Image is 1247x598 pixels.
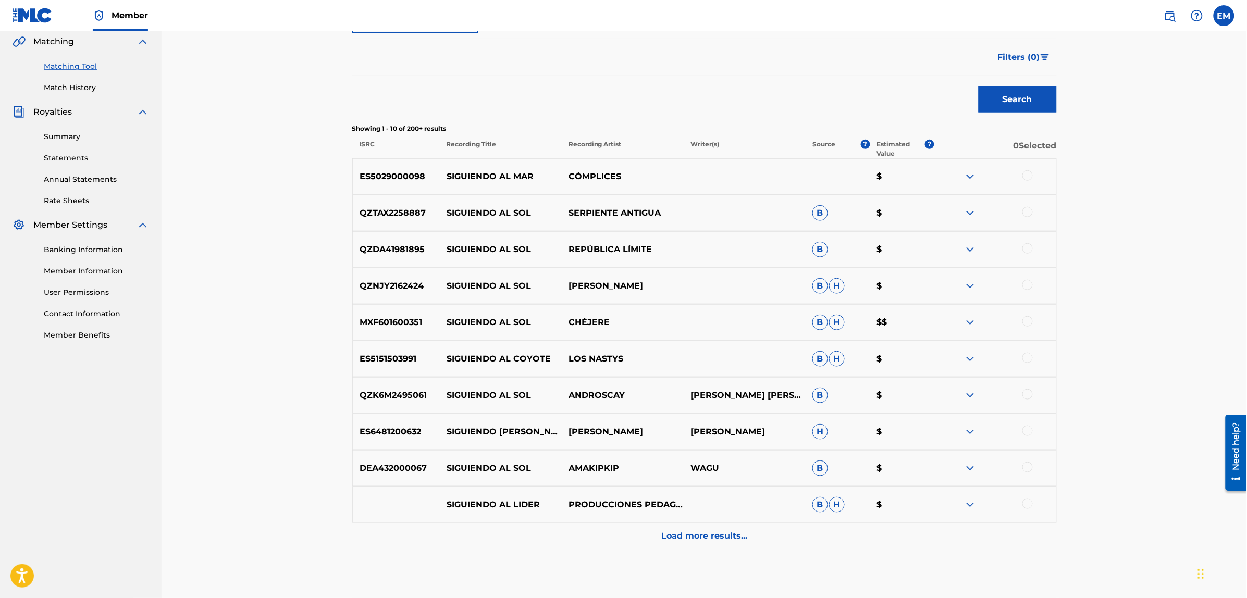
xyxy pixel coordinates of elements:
img: expand [964,389,977,402]
p: ANDROSCAY [562,389,684,402]
img: Member Settings [13,219,25,231]
p: CÓMPLICES [562,170,684,183]
p: SERPIENTE ANTIGUA [562,207,684,219]
p: QZNJY2162424 [353,280,440,292]
p: $ [870,170,934,183]
p: WAGU [684,462,806,475]
p: SIGUIENDO AL SOL [440,243,562,256]
p: $$ [870,316,934,329]
p: Showing 1 - 10 of 200+ results [352,124,1057,133]
p: $ [870,280,934,292]
img: expand [964,243,977,256]
p: $ [870,462,934,475]
p: $ [870,353,934,365]
a: Banking Information [44,244,149,255]
p: ES5029000098 [353,170,440,183]
p: SIGUIENDO AL LIDER [440,499,562,511]
button: Filters (0) [992,44,1057,70]
p: $ [870,499,934,511]
div: Help [1187,5,1207,26]
a: User Permissions [44,287,149,298]
iframe: Resource Center [1218,411,1247,495]
a: Summary [44,131,149,142]
p: Load more results... [661,530,747,542]
p: $ [870,426,934,438]
p: PRODUCCIONES PEDAGÓGICAS INFANTILES [562,499,684,511]
img: expand [137,35,149,48]
a: Statements [44,153,149,164]
span: B [812,388,828,403]
a: Contact Information [44,308,149,319]
p: Recording Title [439,140,561,158]
span: H [829,497,845,513]
p: LOS NASTYS [562,353,684,365]
p: SIGUIENDO AL SOL [440,316,562,329]
p: AMAKIPKIP [562,462,684,475]
a: Member Benefits [44,330,149,341]
p: Recording Artist [562,140,684,158]
p: Source [812,140,835,158]
a: Public Search [1159,5,1180,26]
span: B [812,205,828,221]
span: Filters ( 0 ) [998,51,1040,64]
p: SIGUIENDO [PERSON_NAME] [440,426,562,438]
a: Match History [44,82,149,93]
p: SIGUIENDO AL SOL [440,462,562,475]
img: expand [964,207,977,219]
img: help [1191,9,1203,22]
img: Royalties [13,106,25,118]
img: expand [964,316,977,329]
span: H [829,351,845,367]
span: H [829,278,845,294]
span: B [812,315,828,330]
span: B [812,460,828,476]
div: Widget de chat [1195,548,1247,598]
p: SIGUIENDO AL SOL [440,280,562,292]
p: QZDA41981895 [353,243,440,256]
img: expand [964,499,977,511]
img: search [1164,9,1176,22]
p: QZTAX2258887 [353,207,440,219]
p: 0 Selected [934,140,1056,158]
span: B [812,242,828,257]
p: [PERSON_NAME] [684,426,806,438]
iframe: Chat Widget [1195,548,1247,598]
span: Member [112,9,148,21]
span: H [829,315,845,330]
p: $ [870,243,934,256]
span: ? [925,140,934,149]
div: Arrastrar [1198,558,1204,590]
span: B [812,351,828,367]
a: Member Information [44,266,149,277]
span: ? [861,140,870,149]
p: Writer(s) [684,140,806,158]
p: [PERSON_NAME] [562,280,684,292]
p: [PERSON_NAME] [PERSON_NAME] [684,389,806,402]
img: Matching [13,35,26,48]
p: ES6481200632 [353,426,440,438]
p: QZK6M2495061 [353,389,440,402]
img: expand [964,280,977,292]
p: SIGUIENDO AL SOL [440,207,562,219]
p: DEA432000067 [353,462,440,475]
p: ISRC [352,140,440,158]
span: Matching [33,35,74,48]
p: $ [870,207,934,219]
img: expand [964,353,977,365]
span: Member Settings [33,219,107,231]
img: Top Rightsholder [93,9,105,22]
span: Royalties [33,106,72,118]
img: expand [137,106,149,118]
img: expand [964,170,977,183]
p: ES5151503991 [353,353,440,365]
p: SIGUIENDO AL COYOTE [440,353,562,365]
p: [PERSON_NAME] [562,426,684,438]
img: filter [1041,54,1050,60]
p: Estimated Value [877,140,925,158]
p: SIGUIENDO AL MAR [440,170,562,183]
p: MXF601600351 [353,316,440,329]
a: Matching Tool [44,61,149,72]
a: Annual Statements [44,174,149,185]
span: B [812,497,828,513]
